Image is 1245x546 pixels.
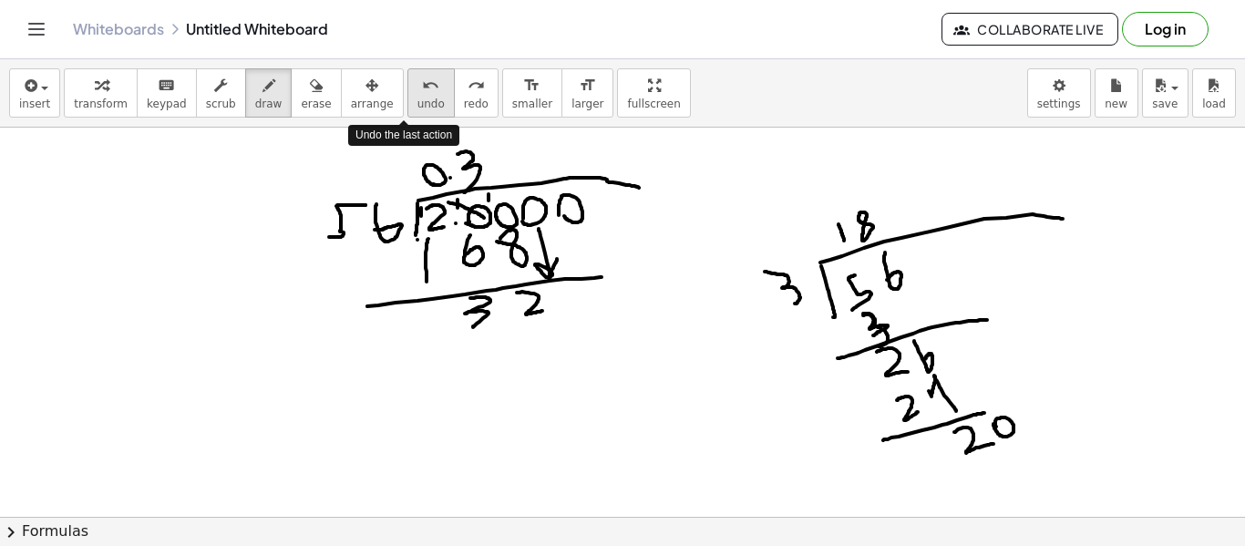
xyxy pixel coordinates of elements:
[417,98,445,110] span: undo
[1122,12,1209,46] button: Log in
[19,98,50,110] span: insert
[351,98,394,110] span: arrange
[1095,68,1138,118] button: new
[22,15,51,44] button: Toggle navigation
[1152,98,1178,110] span: save
[1027,68,1091,118] button: settings
[454,68,499,118] button: redoredo
[1037,98,1081,110] span: settings
[464,98,489,110] span: redo
[523,75,540,97] i: format_size
[147,98,187,110] span: keypad
[74,98,128,110] span: transform
[73,20,164,38] a: Whiteboards
[512,98,552,110] span: smaller
[137,68,197,118] button: keyboardkeypad
[941,13,1118,46] button: Collaborate Live
[579,75,596,97] i: format_size
[502,68,562,118] button: format_sizesmaller
[957,21,1103,37] span: Collaborate Live
[1192,68,1236,118] button: load
[1202,98,1226,110] span: load
[571,98,603,110] span: larger
[468,75,485,97] i: redo
[1142,68,1188,118] button: save
[407,68,455,118] button: undoundo
[158,75,175,97] i: keyboard
[627,98,680,110] span: fullscreen
[1105,98,1127,110] span: new
[255,98,283,110] span: draw
[245,68,293,118] button: draw
[422,75,439,97] i: undo
[196,68,246,118] button: scrub
[64,68,138,118] button: transform
[9,68,60,118] button: insert
[301,98,331,110] span: erase
[617,68,690,118] button: fullscreen
[341,68,404,118] button: arrange
[348,125,459,146] div: Undo the last action
[291,68,341,118] button: erase
[561,68,613,118] button: format_sizelarger
[206,98,236,110] span: scrub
